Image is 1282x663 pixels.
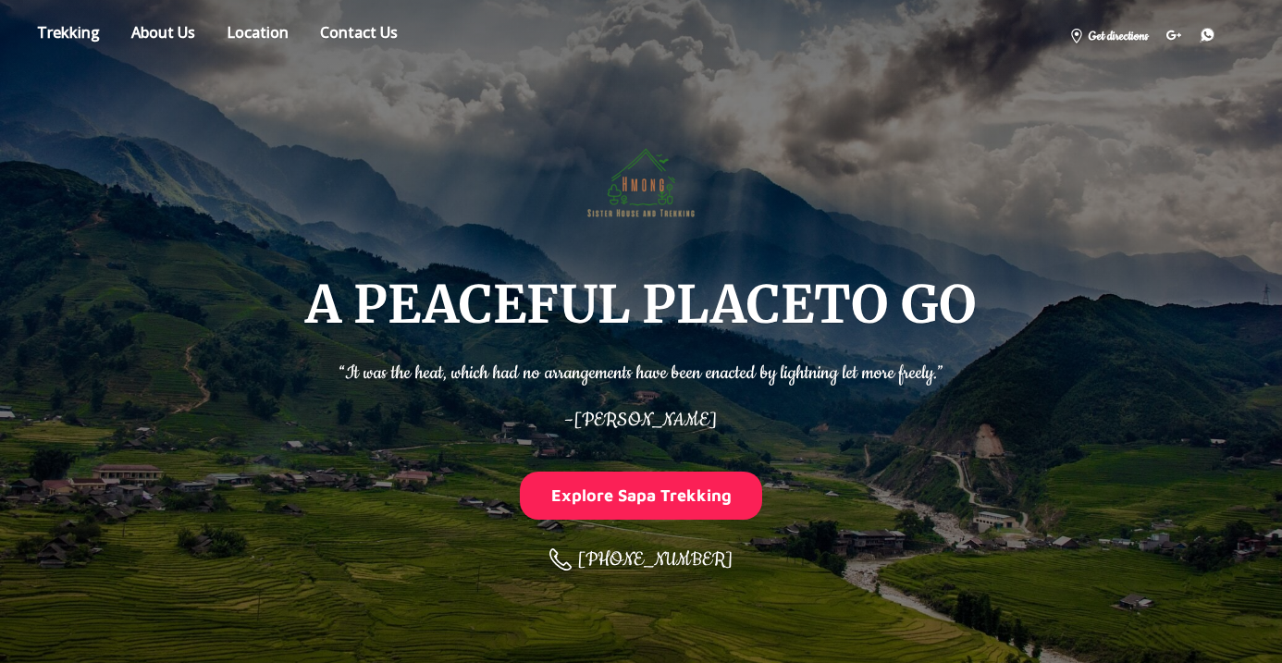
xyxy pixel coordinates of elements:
[213,19,302,52] a: Location
[306,19,412,52] a: Contact us
[814,272,977,337] span: TO GO
[339,397,943,435] p: –
[117,19,209,52] a: About
[305,277,977,331] h1: A PEACEFUL PLACE
[1087,27,1148,46] span: Get directions
[339,350,943,387] p: “It was the heat, which had no arrangements have been enacted by lightning let more freely.”
[1060,20,1157,49] a: Get directions
[573,408,717,433] span: [PERSON_NAME]
[520,472,762,519] button: Explore Sapa Trekking
[23,19,114,52] a: Store
[580,118,702,240] img: Hmong Sisters House and Trekking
